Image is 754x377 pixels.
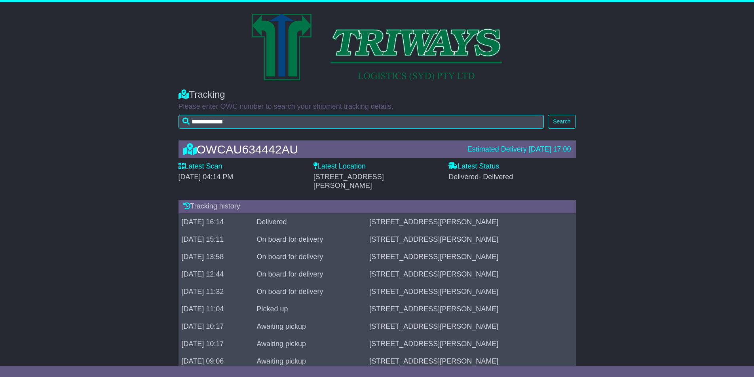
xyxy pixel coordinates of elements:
[366,213,575,231] td: [STREET_ADDRESS][PERSON_NAME]
[253,248,366,265] td: On board for delivery
[253,300,366,318] td: Picked up
[179,283,254,300] td: [DATE] 11:32
[366,283,575,300] td: [STREET_ADDRESS][PERSON_NAME]
[179,300,254,318] td: [DATE] 11:04
[479,173,513,181] span: - Delivered
[179,318,254,335] td: [DATE] 10:17
[548,115,575,129] button: Search
[366,318,575,335] td: [STREET_ADDRESS][PERSON_NAME]
[179,102,576,111] p: Please enter OWC number to search your shipment tracking details.
[179,89,576,100] div: Tracking
[366,300,575,318] td: [STREET_ADDRESS][PERSON_NAME]
[179,335,254,352] td: [DATE] 10:17
[366,231,575,248] td: [STREET_ADDRESS][PERSON_NAME]
[179,248,254,265] td: [DATE] 13:58
[253,335,366,352] td: Awaiting pickup
[179,231,254,248] td: [DATE] 15:11
[366,352,575,370] td: [STREET_ADDRESS][PERSON_NAME]
[179,265,254,283] td: [DATE] 12:44
[467,145,571,154] div: Estimated Delivery [DATE] 17:00
[253,231,366,248] td: On board for delivery
[313,162,366,171] label: Latest Location
[179,162,222,171] label: Latest Scan
[253,213,366,231] td: Delivered
[179,200,576,213] div: Tracking history
[366,265,575,283] td: [STREET_ADDRESS][PERSON_NAME]
[179,352,254,370] td: [DATE] 09:06
[313,173,384,189] span: [STREET_ADDRESS][PERSON_NAME]
[366,335,575,352] td: [STREET_ADDRESS][PERSON_NAME]
[253,265,366,283] td: On board for delivery
[252,14,501,81] img: GetCustomerLogo
[366,248,575,265] td: [STREET_ADDRESS][PERSON_NAME]
[179,143,463,156] div: OWCAU634442AU
[179,173,234,181] span: [DATE] 04:14 PM
[448,162,499,171] label: Latest Status
[448,173,513,181] span: Delivered
[253,283,366,300] td: On board for delivery
[253,318,366,335] td: Awaiting pickup
[179,213,254,231] td: [DATE] 16:14
[253,352,366,370] td: Awaiting pickup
